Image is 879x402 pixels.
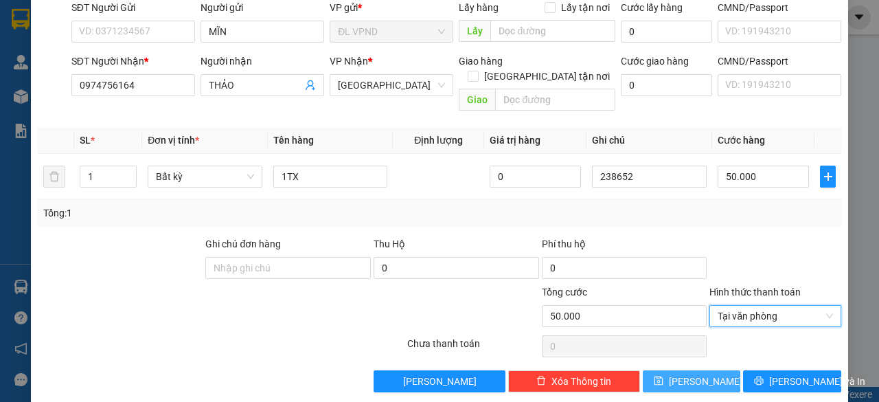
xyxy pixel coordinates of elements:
span: ĐL Quận 1 [338,75,445,96]
span: Tổng cước [542,287,587,298]
span: Xóa Thông tin [551,374,611,389]
span: printer [754,376,764,387]
span: save [654,376,663,387]
span: Lấy hàng [459,2,499,13]
input: Dọc đường [495,89,615,111]
th: Ghi chú [586,127,712,154]
button: printer[PERSON_NAME] và In [743,370,841,392]
input: Ghi Chú [592,166,707,188]
label: Ghi chú đơn hàng [205,238,281,249]
span: Giao [459,89,495,111]
span: Lấy [459,20,490,42]
div: Phí thu hộ [542,236,707,257]
span: Tên hàng [273,135,314,146]
button: save[PERSON_NAME] [643,370,741,392]
input: Cước lấy hàng [621,21,712,43]
input: Ghi chú đơn hàng [205,257,371,279]
span: SL [80,135,91,146]
div: Chưa thanh toán [406,336,540,360]
label: Cước giao hàng [621,56,689,67]
span: Giao hàng [459,56,503,67]
span: [PERSON_NAME] [403,374,477,389]
input: VD: Bàn, Ghế [273,166,388,188]
label: Cước lấy hàng [621,2,683,13]
span: delete [536,376,546,387]
div: SĐT Người Nhận [71,54,195,69]
div: CMND/Passport [718,54,841,69]
input: Dọc đường [490,20,615,42]
input: 0 [490,166,581,188]
span: [PERSON_NAME] và In [769,374,865,389]
span: [PERSON_NAME] [669,374,742,389]
button: deleteXóa Thông tin [508,370,640,392]
button: plus [820,166,836,188]
button: delete [43,166,65,188]
span: [GEOGRAPHIC_DATA] tận nơi [479,69,615,84]
span: VP Nhận [330,56,368,67]
span: Giá trị hàng [490,135,540,146]
span: Bất kỳ [156,166,254,187]
span: plus [821,171,835,182]
div: Người nhận [201,54,324,69]
button: [PERSON_NAME] [374,370,505,392]
span: Thu Hộ [374,238,405,249]
span: Tại văn phòng [718,306,833,326]
div: Tổng: 1 [43,205,341,221]
span: ĐL VPND [338,21,445,42]
span: user-add [305,80,316,91]
input: Cước giao hàng [621,74,712,96]
span: Cước hàng [718,135,765,146]
label: Hình thức thanh toán [709,287,801,298]
span: Định lượng [414,135,463,146]
span: Đơn vị tính [148,135,199,146]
